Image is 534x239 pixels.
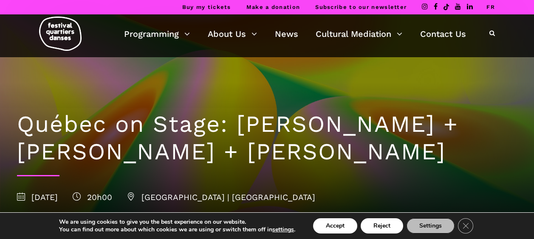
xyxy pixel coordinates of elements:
h1: Québec on Stage: [PERSON_NAME] + [PERSON_NAME] + [PERSON_NAME] [17,111,517,166]
img: logo-fqd-med [39,17,82,51]
a: FR [486,4,495,10]
button: Close GDPR Cookie Banner [458,218,473,233]
a: Subscribe to our newsletter [315,4,407,10]
a: Programming [124,27,190,41]
p: You can find out more about which cookies we are using or switch them off in . [59,226,295,233]
span: [GEOGRAPHIC_DATA] | [GEOGRAPHIC_DATA] [127,192,315,202]
span: 20h00 [73,192,112,202]
a: Make a donation [246,4,300,10]
p: We are using cookies to give you the best experience on our website. [59,218,295,226]
a: Contact Us [420,27,466,41]
button: Settings [407,218,455,233]
a: News [275,27,298,41]
button: settings [272,226,294,233]
a: About Us [208,27,257,41]
a: Buy my tickets [182,4,231,10]
button: Accept [313,218,357,233]
a: Cultural Mediation [316,27,402,41]
span: [DATE] [17,192,58,202]
button: Reject [361,218,403,233]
